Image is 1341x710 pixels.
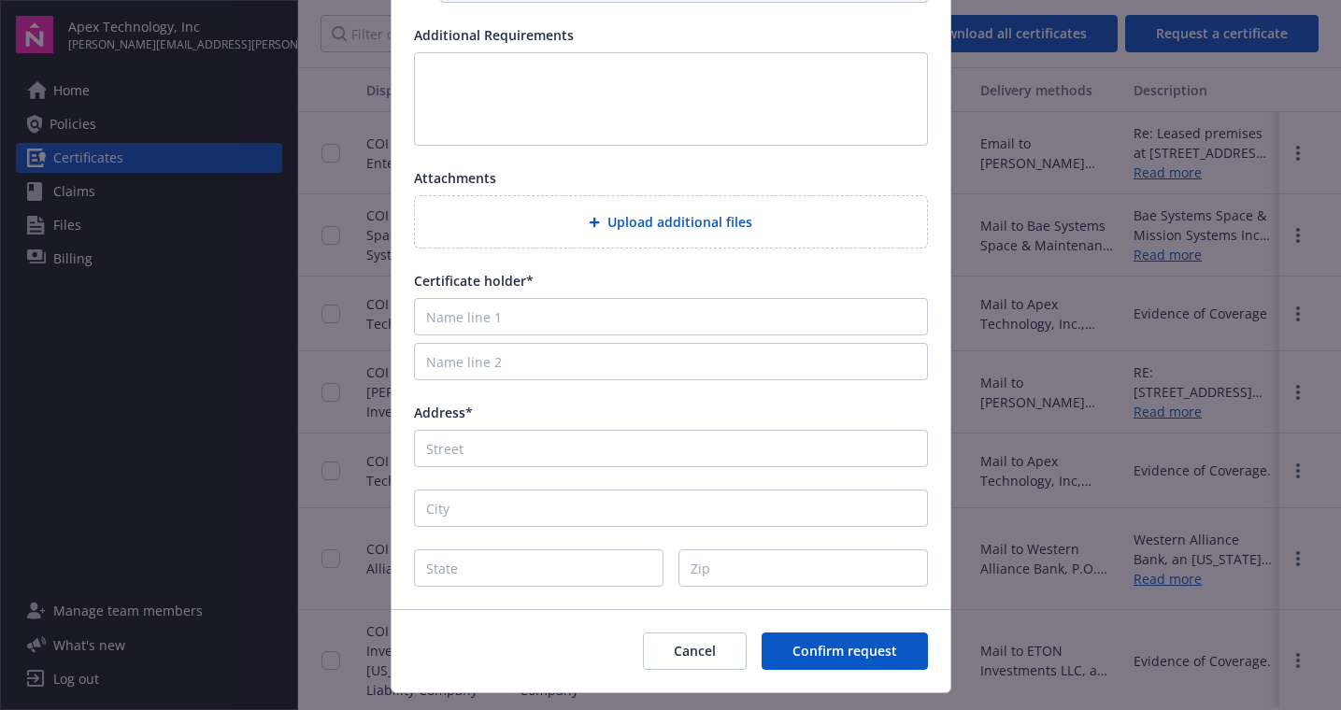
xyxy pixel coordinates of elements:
input: Name line 2 [414,343,928,380]
div: Upload additional files [414,195,928,248]
span: Address* [414,404,473,421]
span: Attachments [414,169,496,187]
span: Additional Requirements [414,26,574,44]
input: Zip [678,549,928,587]
span: Confirm request [792,642,897,660]
button: Cancel [643,632,747,670]
span: Upload additional files [607,212,752,232]
input: State [414,549,663,587]
input: Street [414,430,928,467]
input: City [414,490,928,527]
span: Certificate holder* [414,272,534,290]
button: Confirm request [762,632,928,670]
span: Cancel [674,642,716,660]
input: Name line 1 [414,298,928,335]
